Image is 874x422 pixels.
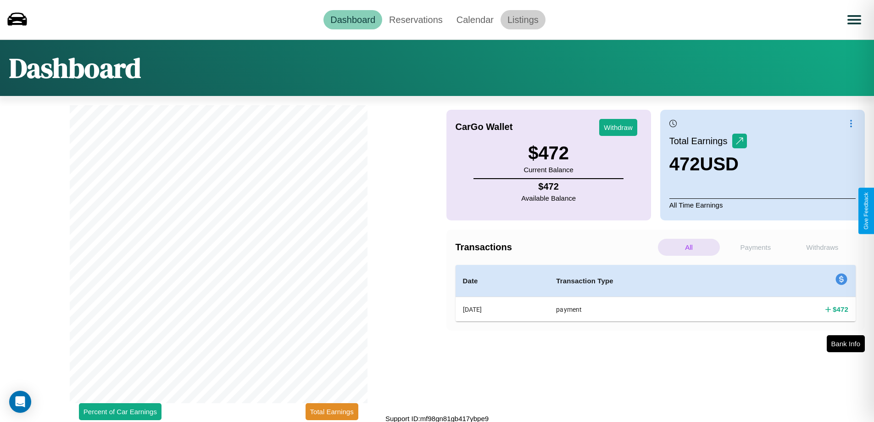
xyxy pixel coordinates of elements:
a: Dashboard [323,10,382,29]
th: [DATE] [456,297,549,322]
div: Give Feedback [863,192,869,230]
button: Bank Info [827,335,865,352]
a: Reservations [382,10,450,29]
p: All [658,239,720,256]
h3: 472 USD [669,154,747,174]
p: Withdraws [791,239,853,256]
h4: Transaction Type [556,276,740,287]
h1: Dashboard [9,49,141,87]
p: Current Balance [523,163,573,176]
button: Total Earnings [306,403,358,420]
div: Open Intercom Messenger [9,391,31,413]
th: payment [549,297,747,322]
button: Withdraw [599,119,637,136]
p: Total Earnings [669,133,732,149]
h4: $ 472 [833,304,848,314]
button: Percent of Car Earnings [79,403,161,420]
p: Available Balance [521,192,576,204]
p: Payments [724,239,786,256]
a: Calendar [450,10,501,29]
h3: $ 472 [523,143,573,163]
button: Open menu [841,7,867,33]
h4: Date [463,276,542,287]
p: All Time Earnings [669,198,856,211]
table: simple table [456,265,856,321]
h4: Transactions [456,242,656,253]
a: Listings [501,10,546,29]
h4: CarGo Wallet [456,122,513,132]
h4: $ 472 [521,181,576,192]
